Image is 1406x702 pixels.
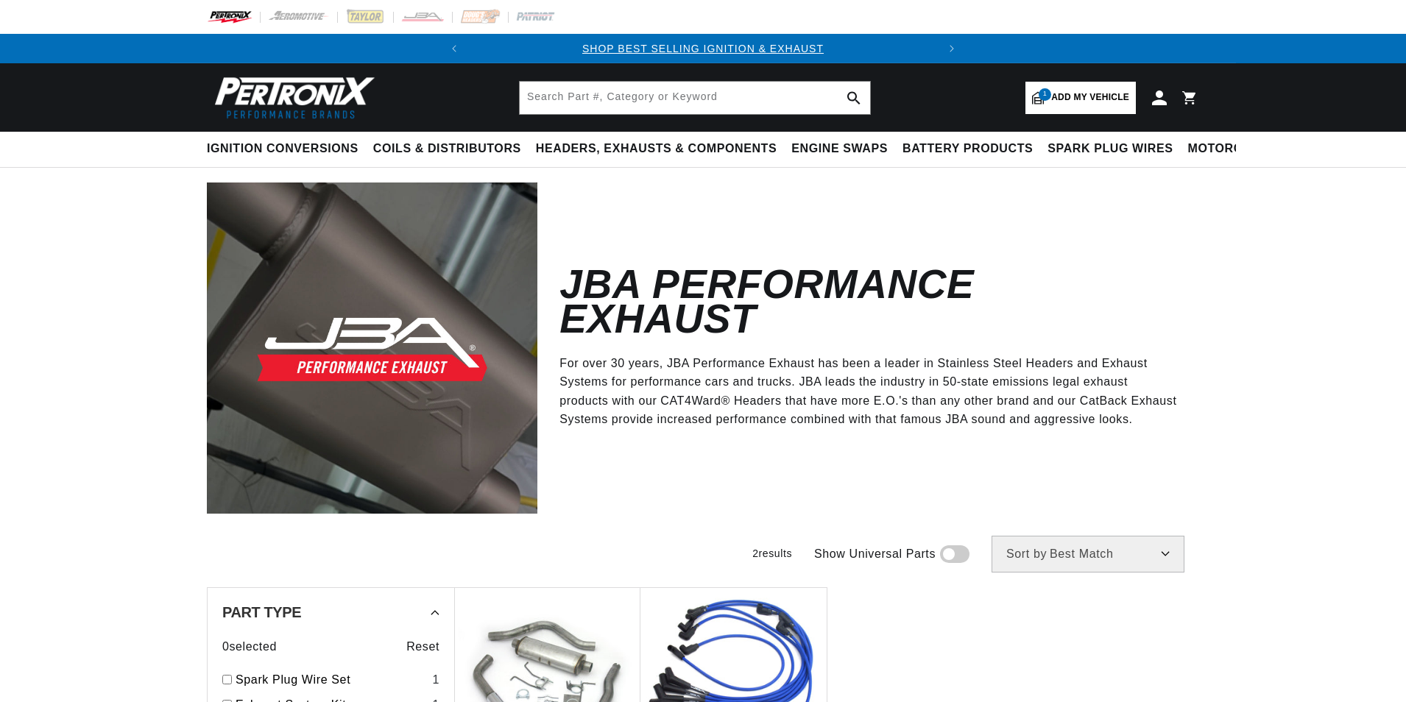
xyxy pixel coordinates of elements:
summary: Engine Swaps [784,132,895,166]
h2: JBA Performance Exhaust [559,267,1177,336]
span: Headers, Exhausts & Components [536,141,777,157]
span: Spark Plug Wires [1048,141,1173,157]
span: Reset [406,637,439,656]
span: Sort by [1006,548,1047,560]
button: Translation missing: en.sections.announcements.next_announcement [937,34,967,63]
summary: Spark Plug Wires [1040,132,1180,166]
span: 0 selected [222,637,277,656]
span: Ignition Conversions [207,141,358,157]
img: JBA Performance Exhaust [207,182,537,513]
slideshow-component: Translation missing: en.sections.announcements.announcement_bar [170,34,1236,63]
div: Announcement [469,40,937,57]
a: 1Add my vehicle [1025,82,1136,114]
p: For over 30 years, JBA Performance Exhaust has been a leader in Stainless Steel Headers and Exhau... [559,354,1177,429]
span: Part Type [222,605,301,620]
a: Spark Plug Wire Set [236,670,426,689]
span: 1 [1039,88,1051,101]
span: Motorcycle [1188,141,1276,157]
div: 1 [432,670,439,689]
button: search button [838,82,870,114]
span: Show Universal Parts [814,545,936,564]
summary: Ignition Conversions [207,132,366,166]
span: Battery Products [902,141,1033,157]
a: SHOP BEST SELLING IGNITION & EXHAUST [582,43,824,54]
select: Sort by [992,536,1184,572]
span: Engine Swaps [791,141,888,157]
span: Coils & Distributors [373,141,521,157]
summary: Headers, Exhausts & Components [529,132,784,166]
summary: Motorcycle [1181,132,1283,166]
img: Pertronix [207,72,376,123]
button: Translation missing: en.sections.announcements.previous_announcement [439,34,469,63]
input: Search Part #, Category or Keyword [520,82,870,114]
summary: Battery Products [895,132,1040,166]
div: 1 of 2 [469,40,937,57]
summary: Coils & Distributors [366,132,529,166]
span: Add my vehicle [1051,91,1129,104]
span: 2 results [752,547,792,559]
